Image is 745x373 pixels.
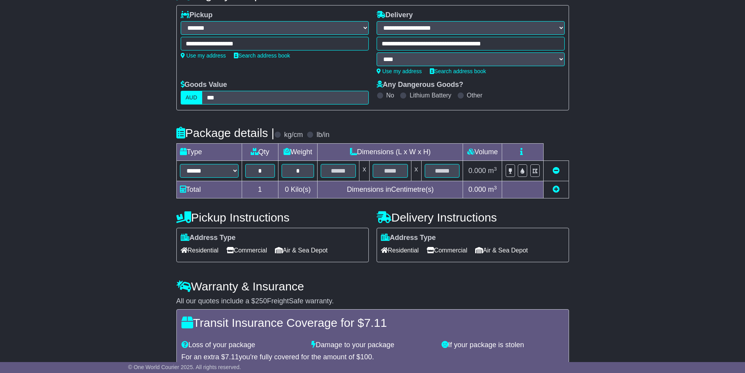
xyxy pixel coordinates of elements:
span: Residential [181,244,219,256]
label: kg/cm [284,131,303,139]
span: 7.11 [225,353,239,361]
label: Pickup [181,11,213,20]
label: lb/in [316,131,329,139]
label: Lithium Battery [409,92,451,99]
div: For an extra $ you're fully covered for the amount of $ . [181,353,564,362]
span: © One World Courier 2025. All rights reserved. [128,364,241,370]
a: Use my address [181,52,226,59]
td: Qty [242,144,278,161]
td: Volume [463,144,502,161]
span: Air & Sea Depot [475,244,528,256]
sup: 3 [494,185,497,191]
a: Add new item [553,186,560,193]
h4: Warranty & Insurance [176,280,569,293]
td: Weight [278,144,318,161]
label: Address Type [381,234,436,242]
span: 100 [360,353,372,361]
h4: Pickup Instructions [176,211,369,224]
label: AUD [181,91,203,105]
a: Use my address [377,68,422,74]
div: Loss of your package [178,341,308,350]
sup: 3 [494,166,497,172]
td: 1 [242,181,278,198]
div: If your package is stolen [438,341,568,350]
label: Delivery [377,11,413,20]
h4: Delivery Instructions [377,211,569,224]
span: m [488,186,497,193]
span: 7.11 [364,316,387,329]
label: No [386,92,394,99]
span: 0 [285,186,289,193]
span: Air & Sea Depot [275,244,328,256]
div: Damage to your package [307,341,438,350]
span: 250 [255,297,267,305]
td: x [359,161,370,181]
label: Address Type [181,234,236,242]
h4: Transit Insurance Coverage for $ [181,316,564,329]
h4: Package details | [176,126,275,139]
a: Search address book [430,68,486,74]
label: Other [467,92,483,99]
label: Goods Value [181,81,227,89]
td: Dimensions (L x W x H) [318,144,463,161]
td: Total [176,181,242,198]
span: Residential [381,244,419,256]
td: Dimensions in Centimetre(s) [318,181,463,198]
span: Commercial [226,244,267,256]
span: m [488,167,497,175]
label: Any Dangerous Goods? [377,81,463,89]
td: Type [176,144,242,161]
span: 0.000 [469,167,486,175]
span: 0.000 [469,186,486,193]
a: Remove this item [553,167,560,175]
div: All our quotes include a $ FreightSafe warranty. [176,297,569,306]
span: Commercial [427,244,467,256]
td: Kilo(s) [278,181,318,198]
a: Search address book [234,52,290,59]
td: x [411,161,421,181]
